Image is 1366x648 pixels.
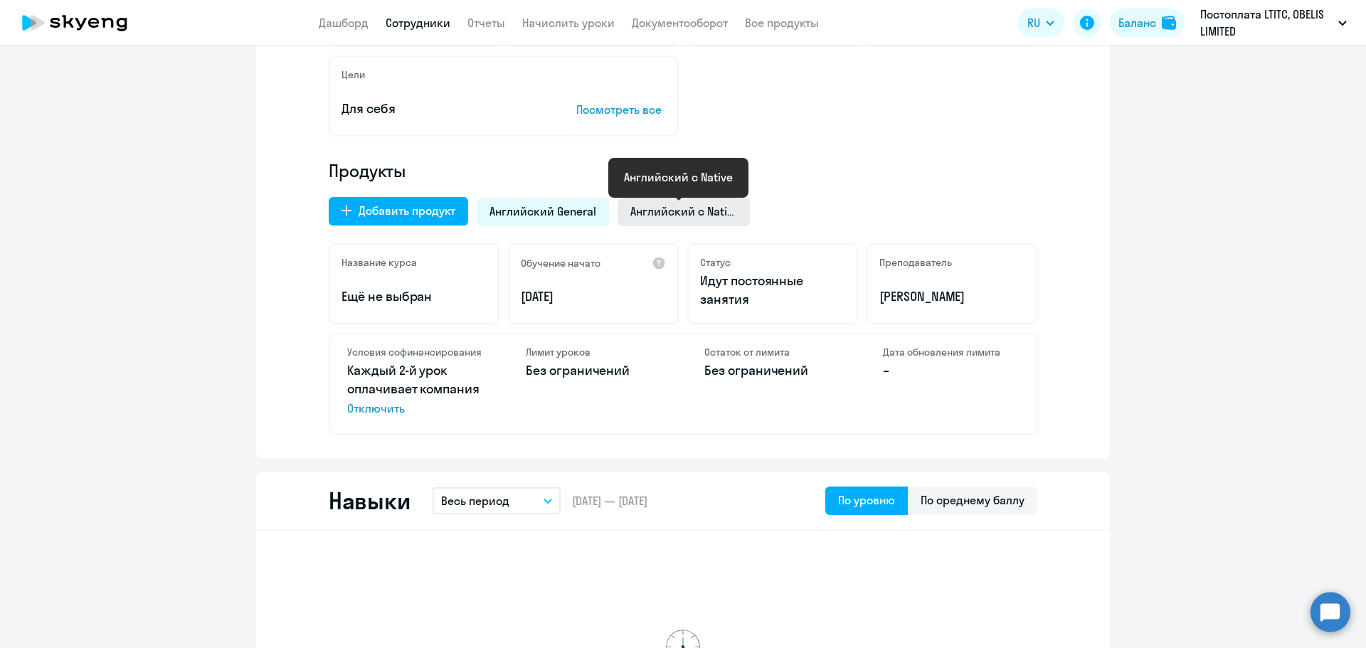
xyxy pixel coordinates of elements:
a: Дашборд [319,16,369,30]
button: RU [1017,9,1064,37]
h5: Обучение начато [521,257,600,270]
a: Документооборот [632,16,728,30]
h4: Условия софинансирования [347,346,483,358]
span: Отключить [347,400,483,417]
p: Для себя [341,100,532,118]
h5: Статус [700,256,731,269]
a: Начислить уроки [522,16,615,30]
p: [PERSON_NAME] [879,287,1024,306]
p: Весь период [441,492,509,509]
span: Английский General [489,203,596,219]
p: Каждый 2-й урок оплачивает компания [347,361,483,417]
span: [DATE] — [DATE] [572,493,647,509]
p: Идут постоянные занятия [700,272,845,309]
h5: Название курса [341,256,417,269]
div: Баланс [1118,14,1156,31]
h5: Преподаватель [879,256,952,269]
div: По уровню [838,492,895,509]
a: Отчеты [467,16,505,30]
button: Добавить продукт [329,197,468,225]
h2: Навыки [329,487,410,515]
h4: Лимит уроков [526,346,662,358]
h4: Остаток от лимита [704,346,840,358]
button: Постоплата LTITC, OBELIS LIMITED [1193,6,1354,40]
span: RU [1027,14,1040,31]
p: [DATE] [521,287,666,306]
p: Ещё не выбран [341,287,487,306]
button: Балансbalance [1110,9,1185,37]
h4: Продукты [329,159,1037,182]
div: Английский с Native [624,169,733,186]
p: Без ограничений [526,361,662,380]
img: balance [1162,16,1176,30]
div: Добавить продукт [359,202,455,219]
button: Весь период [433,487,561,514]
p: Посмотреть все [576,101,666,118]
h4: Дата обновления лимита [883,346,1019,358]
p: – [883,361,1019,380]
p: Без ограничений [704,361,840,380]
a: Сотрудники [386,16,450,30]
h5: Цели [341,68,365,81]
span: Английский с Native [630,203,737,219]
div: По среднему баллу [921,492,1024,509]
p: Постоплата LTITC, OBELIS LIMITED [1200,6,1333,40]
a: Все продукты [745,16,819,30]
